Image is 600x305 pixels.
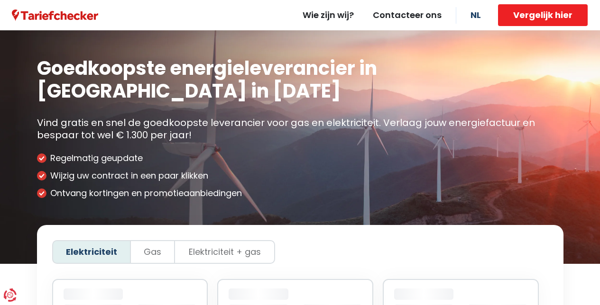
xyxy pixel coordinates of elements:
li: Wijzig uw contract in een paar klikken [37,170,563,181]
h1: Goedkoopste energieleverancier in [GEOGRAPHIC_DATA] in [DATE] [37,57,563,102]
img: Tariefchecker logo [12,9,98,21]
span: Elektriciteit [66,247,117,257]
span: Elektriciteit + gas [189,247,261,257]
p: Vind gratis en snel de goedkoopste leverancier voor gas en elektriciteit. Verlaag jouw energiefac... [37,117,563,141]
button: Vergelijk hier [498,4,588,26]
li: Regelmatig geupdate [37,153,563,163]
span: Gas [144,247,161,257]
a: Tariefchecker [12,9,98,21]
li: Ontvang kortingen en promotieaanbiedingen [37,188,563,198]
